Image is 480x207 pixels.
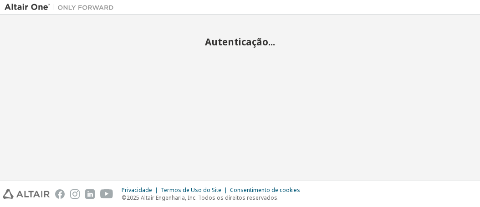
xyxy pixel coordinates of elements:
[122,187,161,194] div: Privacidade
[161,187,230,194] div: Termos de Uso do Site
[3,189,50,199] img: altair_logo.svg
[122,194,306,202] p: ©
[127,194,279,202] font: 2025 Altair Engenharia, Inc. Todos os direitos reservados.
[230,187,306,194] div: Consentimento de cookies
[5,36,475,48] h2: Autenticação...
[70,189,80,199] img: instagram.svg
[5,3,118,12] img: Altair Um
[55,189,65,199] img: facebook.svg
[100,189,113,199] img: youtube.svg
[85,189,95,199] img: linkedin.svg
